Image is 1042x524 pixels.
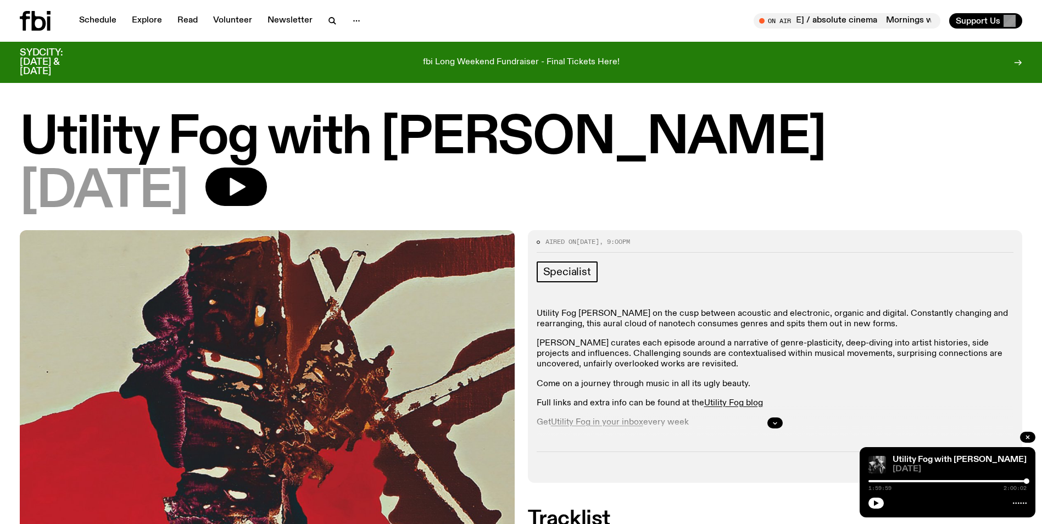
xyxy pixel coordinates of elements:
[599,237,630,246] span: , 9:00pm
[754,13,940,29] button: On AirMornings with [PERSON_NAME] / absolute cinemaMornings with [PERSON_NAME] / absolute cinema
[537,379,1014,389] p: Come on a journey through music in all its ugly beauty.
[261,13,319,29] a: Newsletter
[543,266,591,278] span: Specialist
[537,398,1014,409] p: Full links and extra info can be found at the
[868,456,886,473] img: Cover of Ho99o9's album Tomorrow We Escape
[20,48,90,76] h3: SYDCITY: [DATE] & [DATE]
[171,13,204,29] a: Read
[537,309,1014,330] p: Utility Fog [PERSON_NAME] on the cusp between acoustic and electronic, organic and digital. Const...
[545,237,576,246] span: Aired on
[704,399,763,408] a: Utility Fog blog
[423,58,620,68] p: fbi Long Weekend Fundraiser - Final Tickets Here!
[537,338,1014,370] p: [PERSON_NAME] curates each episode around a narrative of genre-plasticity, deep-diving into artis...
[893,465,1027,473] span: [DATE]
[576,237,599,246] span: [DATE]
[956,16,1000,26] span: Support Us
[207,13,259,29] a: Volunteer
[73,13,123,29] a: Schedule
[893,455,1027,464] a: Utility Fog with [PERSON_NAME]
[20,168,188,217] span: [DATE]
[1004,486,1027,491] span: 2:00:02
[868,486,891,491] span: 1:59:59
[125,13,169,29] a: Explore
[949,13,1022,29] button: Support Us
[20,114,1022,163] h1: Utility Fog with [PERSON_NAME]
[537,261,598,282] a: Specialist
